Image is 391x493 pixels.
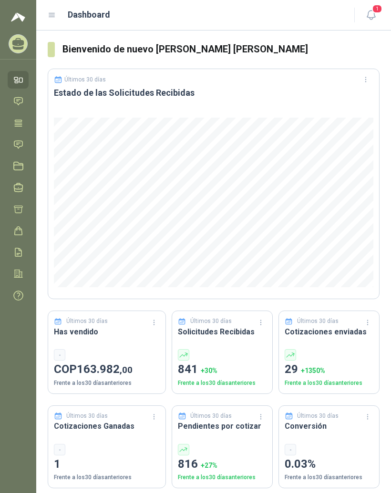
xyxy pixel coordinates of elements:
h3: Conversión [285,420,373,432]
button: 1 [362,7,380,24]
h3: Cotizaciones Ganadas [54,420,160,432]
h3: Estado de las Solicitudes Recibidas [54,87,373,99]
p: Últimos 30 días [64,76,106,83]
p: Frente a los 30 días anteriores [178,473,267,482]
div: - [285,444,296,455]
p: Frente a los 30 días anteriores [285,473,373,482]
h1: Dashboard [68,8,110,21]
img: Logo peakr [11,11,25,23]
p: Últimos 30 días [297,412,339,421]
p: Últimos 30 días [66,412,108,421]
span: ,00 [120,364,133,375]
span: + 30 % [201,367,217,374]
span: + 1350 % [301,367,325,374]
p: Últimos 30 días [297,317,339,326]
p: 1 [54,455,160,473]
p: Frente a los 30 días anteriores [54,473,160,482]
p: Últimos 30 días [190,412,232,421]
p: 29 [285,361,373,379]
div: - [54,349,65,361]
h3: Cotizaciones enviadas [285,326,373,338]
span: 1 [372,4,382,13]
p: COP [54,361,160,379]
div: - [54,444,65,455]
p: Frente a los 30 días anteriores [54,379,160,388]
p: 0.03% [285,455,373,473]
h3: Solicitudes Recibidas [178,326,267,338]
p: 816 [178,455,267,473]
p: Frente a los 30 días anteriores [178,379,267,388]
p: Últimos 30 días [190,317,232,326]
p: 841 [178,361,267,379]
h3: Pendientes por cotizar [178,420,267,432]
h3: Bienvenido de nuevo [PERSON_NAME] [PERSON_NAME] [62,42,380,57]
p: Frente a los 30 días anteriores [285,379,373,388]
span: 163.982 [77,362,133,376]
p: Últimos 30 días [66,317,108,326]
span: + 27 % [201,462,217,469]
h3: Has vendido [54,326,160,338]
